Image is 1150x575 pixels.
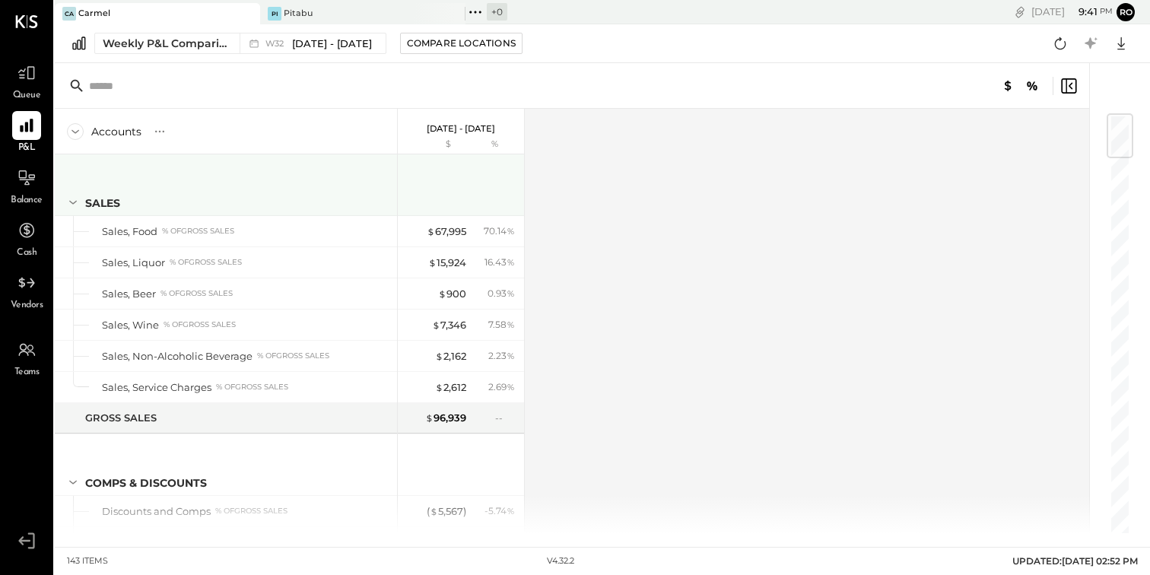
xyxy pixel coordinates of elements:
span: % [507,318,515,330]
span: $ [435,350,443,362]
span: pm [1100,6,1113,17]
a: Queue [1,59,52,103]
div: 900 [438,287,466,301]
div: copy link [1012,4,1028,20]
span: $ [432,319,440,331]
div: Sales, Service Charges [102,380,211,395]
div: 143 items [67,555,108,567]
div: 15,924 [428,256,466,270]
span: [DATE] - [DATE] [292,37,372,51]
div: Sales, Beer [102,287,156,301]
div: 96,939 [425,411,466,425]
div: Weekly P&L Comparison [103,36,230,51]
div: 7.58 [488,318,515,332]
span: % [507,287,515,299]
div: - 5.74 [484,504,515,518]
div: % of GROSS SALES [162,226,234,237]
span: % [507,349,515,361]
a: Teams [1,335,52,380]
div: Pi [268,7,281,21]
div: % of GROSS SALES [216,382,288,392]
div: [DATE] [1031,5,1113,19]
div: % of GROSS SALES [170,257,242,268]
span: $ [435,381,443,393]
button: ro [1117,3,1135,21]
span: W32 [265,40,288,48]
span: $ [425,411,434,424]
div: GROSS SALES [85,411,157,425]
div: % of GROSS SALES [164,319,236,330]
div: 16.43 [484,256,515,269]
a: Cash [1,216,52,260]
div: 7,346 [432,318,466,332]
span: P&L [18,141,36,155]
div: Discounts and Comps [102,504,211,519]
div: Sales, Non-Alcoholic Beverage [102,349,253,364]
span: % [507,504,515,516]
a: Vendors [1,268,52,313]
span: Queue [13,89,41,103]
p: [DATE] - [DATE] [427,123,495,134]
div: 2,612 [435,380,466,395]
div: 0.93 [488,287,515,300]
div: -- [495,411,515,424]
div: % [470,138,519,151]
div: v 4.32.2 [547,555,574,567]
a: P&L [1,111,52,155]
span: $ [430,505,438,517]
div: % of GROSS SALES [160,288,233,299]
span: Vendors [11,299,43,313]
span: $ [438,287,446,300]
div: SALES [85,195,120,211]
div: Comps & Discounts [85,475,207,491]
div: Pitabu [284,8,313,20]
div: Ca [62,7,76,21]
span: % [507,256,515,268]
div: + 0 [487,3,507,21]
div: Sales, Wine [102,318,159,332]
div: Carmel [78,8,110,20]
div: 2.69 [488,380,515,394]
span: 9 : 41 [1067,5,1098,19]
div: 2.23 [488,349,515,363]
div: Accounts [91,124,141,139]
span: $ [428,256,437,268]
span: $ [427,225,435,237]
span: Cash [17,246,37,260]
div: Sales, Food [102,224,157,239]
div: ( 5,567 ) [427,504,466,519]
div: $ [405,138,466,151]
div: 2,162 [435,349,466,364]
div: % of GROSS SALES [215,506,287,516]
span: Balance [11,194,43,208]
div: % of GROSS SALES [257,351,329,361]
span: UPDATED: [DATE] 02:52 PM [1012,555,1138,567]
div: 67,995 [427,224,466,239]
span: Teams [14,366,40,380]
span: % [507,380,515,392]
span: % [507,224,515,237]
button: Weekly P&L Comparison W32[DATE] - [DATE] [94,33,386,54]
a: Balance [1,164,52,208]
div: 70.14 [484,224,515,238]
div: Sales, Liquor [102,256,165,270]
button: Compare Locations [400,33,523,54]
div: Compare Locations [407,37,516,49]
